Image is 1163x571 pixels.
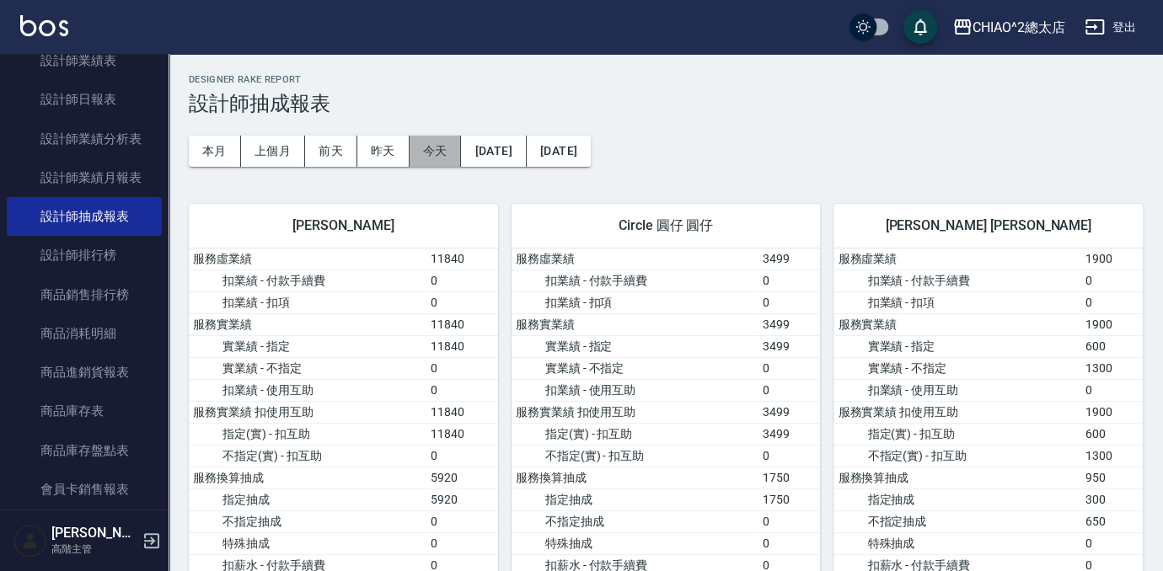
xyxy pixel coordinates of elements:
td: 11840 [426,423,497,445]
img: Person [13,524,47,558]
td: 實業績 - 指定 [512,335,758,357]
a: 商品銷售排行榜 [7,275,162,314]
td: 600 [1080,423,1143,445]
td: 1750 [758,467,821,488]
td: 3499 [758,248,821,270]
td: 特殊抽成 [512,532,758,554]
td: 服務實業績 [189,313,426,335]
td: 不指定抽成 [189,510,426,532]
td: 0 [758,510,821,532]
h2: Designer Rake Report [189,74,1143,85]
td: 0 [758,445,821,467]
td: 11840 [426,313,497,335]
a: 會員卡銷售報表 [7,470,162,509]
td: 指定(實) - 扣互助 [189,423,426,445]
td: 服務實業績 [512,313,758,335]
button: 昨天 [357,136,410,167]
td: 服務實業績 扣使用互助 [833,401,1080,423]
td: 1900 [1080,401,1143,423]
td: 0 [1080,269,1143,291]
a: 商品進銷貨報表 [7,353,162,392]
td: 指定抽成 [833,488,1080,510]
td: 服務換算抽成 [512,467,758,488]
a: 設計師業績月報表 [7,158,162,197]
td: 0 [426,445,497,467]
td: 11840 [426,335,497,357]
td: 服務換算抽成 [833,467,1080,488]
td: 服務虛業績 [833,248,1080,270]
td: 扣業績 - 使用互助 [189,379,426,401]
td: 實業績 - 不指定 [189,357,426,379]
td: 服務實業績 扣使用互助 [512,401,758,423]
td: 950 [1080,467,1143,488]
button: 上個月 [241,136,305,167]
td: 5920 [426,467,497,488]
td: 3499 [758,423,821,445]
td: 不指定(實) - 扣互助 [189,445,426,467]
td: 扣業績 - 付款手續費 [512,269,758,291]
button: [DATE] [461,136,526,167]
td: 扣業績 - 付款手續費 [833,269,1080,291]
h5: [PERSON_NAME] [51,525,137,542]
td: 扣業績 - 付款手續費 [189,269,426,291]
td: 扣業績 - 扣項 [189,291,426,313]
td: 0 [426,510,497,532]
td: 服務虛業績 [512,248,758,270]
a: 服務扣項明細表 [7,509,162,547]
td: 不指定(實) - 扣互助 [512,445,758,467]
td: 服務換算抽成 [189,467,426,488]
td: 0 [1080,379,1143,401]
td: 11840 [426,248,497,270]
span: Circle 圓仔 圓仔 [532,217,801,234]
td: 指定抽成 [189,488,426,510]
td: 11840 [426,401,497,423]
td: 不指定抽成 [512,510,758,532]
button: [DATE] [527,136,591,167]
td: 0 [426,379,497,401]
td: 扣業績 - 扣項 [833,291,1080,313]
td: 指定(實) - 扣互助 [833,423,1080,445]
span: [PERSON_NAME] [PERSON_NAME] [854,217,1123,234]
a: 商品庫存盤點表 [7,431,162,470]
td: 3499 [758,401,821,423]
a: 設計師排行榜 [7,236,162,275]
td: 600 [1080,335,1143,357]
td: 0 [758,379,821,401]
td: 300 [1080,488,1143,510]
button: 今天 [410,136,462,167]
button: 登出 [1078,12,1143,43]
button: 前天 [305,136,357,167]
td: 實業績 - 指定 [833,335,1080,357]
td: 0 [426,291,497,313]
td: 0 [1080,291,1143,313]
td: 扣業績 - 使用互助 [833,379,1080,401]
a: 設計師業績分析表 [7,120,162,158]
td: 不指定(實) - 扣互助 [833,445,1080,467]
td: 0 [758,291,821,313]
td: 1300 [1080,357,1143,379]
button: CHIAO^2總太店 [946,10,1072,45]
a: 商品庫存表 [7,392,162,430]
td: 指定抽成 [512,488,758,510]
td: 1900 [1080,313,1143,335]
a: 商品消耗明細 [7,314,162,353]
a: 設計師業績表 [7,41,162,80]
span: [PERSON_NAME] [209,217,478,234]
td: 服務實業績 扣使用互助 [189,401,426,423]
button: save [903,10,937,44]
td: 0 [426,357,497,379]
td: 扣業績 - 使用互助 [512,379,758,401]
td: 0 [426,269,497,291]
td: 服務虛業績 [189,248,426,270]
h3: 設計師抽成報表 [189,92,1143,115]
td: 特殊抽成 [189,532,426,554]
td: 指定(實) - 扣互助 [512,423,758,445]
td: 3499 [758,313,821,335]
td: 特殊抽成 [833,532,1080,554]
td: 實業績 - 不指定 [833,357,1080,379]
td: 5920 [426,488,497,510]
a: 設計師日報表 [7,80,162,119]
td: 實業績 - 指定 [189,335,426,357]
a: 設計師抽成報表 [7,197,162,236]
td: 0 [758,532,821,554]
